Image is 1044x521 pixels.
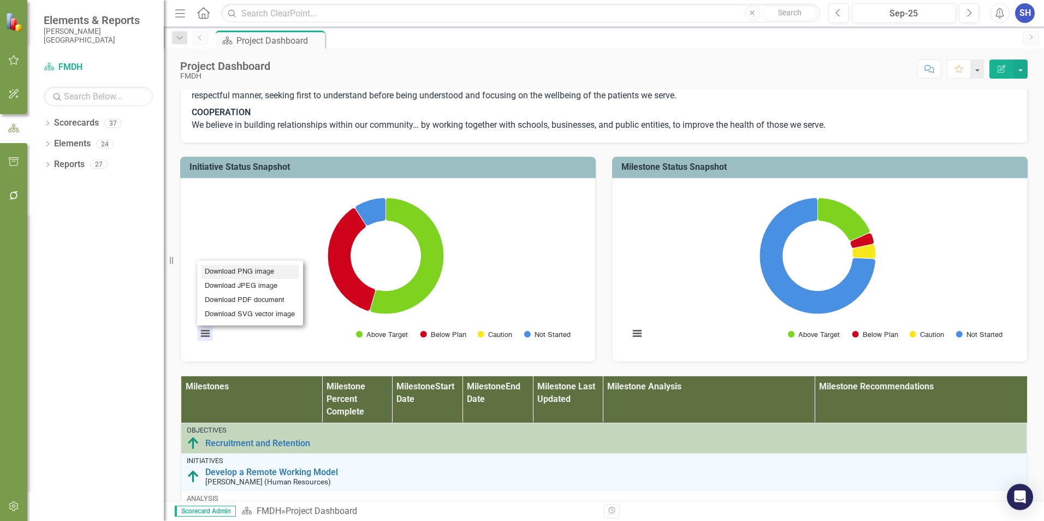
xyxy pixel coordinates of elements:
h3: Initiative Status Snapshot [189,162,590,172]
button: Search [763,5,817,21]
path: Below Plan, 4. [328,208,375,311]
div: Chart. Highcharts interactive chart. [192,187,584,351]
button: Show Not Started [956,330,1002,339]
path: Not Started, 1. [355,198,386,226]
a: Develop a Remote Working Model [205,467,1021,477]
small: [PERSON_NAME][GEOGRAPHIC_DATA] [44,27,153,45]
li: Download JPEG image [201,279,299,293]
button: Show Below Plan [420,330,466,339]
div: 37 [104,119,122,128]
h3: Milestone Status Snapshot [621,162,1022,172]
div: Project Dashboard [180,60,270,72]
span: Scorecard Admin [175,506,236,517]
a: Elements [54,138,91,150]
button: Show Caution [478,330,512,339]
td: Double-Click to Edit Right Click for Context Menu [181,453,1027,490]
a: FMDH [257,506,281,516]
li: Download PDF document [201,293,299,307]
p: We believe in building relationships within our community… by working together with schools, busi... [192,104,1016,132]
span: Search [778,8,802,17]
path: Above Target, 6. [370,198,444,314]
input: Search ClearPoint... [221,4,820,23]
li: Download SVG vector image [201,307,299,321]
small: [PERSON_NAME] (Human Resources) [205,478,331,486]
svg: Interactive chart [624,187,1012,351]
div: Project Dashboard [236,34,322,48]
div: Project Dashboard [286,506,357,516]
div: » [241,505,596,518]
td: Double-Click to Edit Right Click for Context Menu [181,423,1027,453]
div: FMDH [180,72,270,80]
div: 27 [90,160,108,169]
path: Caution, 5. [852,244,876,258]
path: Above Target, 22. [817,198,870,241]
button: Show Not Started [524,330,570,339]
a: Scorecards [54,117,99,129]
input: Search Below... [44,87,153,106]
button: Show Above Target [788,330,840,339]
path: Below Plan, 4. [850,233,874,248]
button: Show Caution [910,330,944,339]
button: View chart menu, Chart [630,326,645,341]
button: SH [1015,3,1035,23]
span: Elements & Reports [44,14,153,27]
div: Sep-25 [856,7,952,20]
a: FMDH [44,61,153,74]
path: Caution, 0. [354,207,367,227]
li: Download PNG image [201,265,299,279]
div: 24 [96,139,114,149]
div: Analysis [187,494,1021,504]
img: Above Target [187,470,200,483]
strong: COOPERATION [192,107,251,117]
button: Show Below Plan [852,330,898,339]
button: Show Above Target [356,330,408,339]
div: Objectives [187,427,1021,434]
ul: Chart menu [197,260,303,325]
a: Recruitment and Retention [205,439,1021,448]
div: Chart. Highcharts interactive chart. [624,187,1016,351]
td: Double-Click to Edit [181,490,1027,510]
path: Not Started, 89. [760,198,875,314]
div: Initiatives [187,457,1021,465]
img: ClearPoint Strategy [5,13,25,32]
div: Open Intercom Messenger [1007,484,1033,510]
img: Above Target [187,437,200,450]
button: Sep-25 [852,3,956,23]
a: Reports [54,158,85,171]
svg: Interactive chart [192,187,580,351]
